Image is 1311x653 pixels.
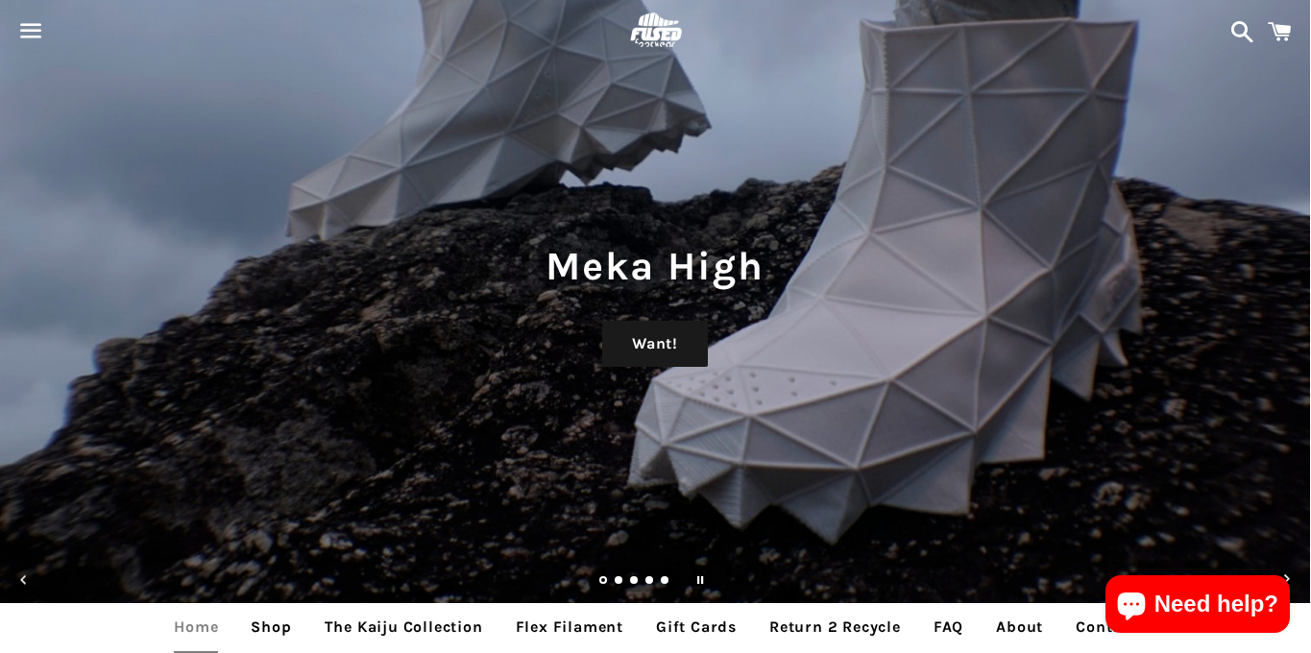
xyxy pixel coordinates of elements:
[919,603,978,651] a: FAQ
[615,577,624,587] a: Load slide 2
[1061,603,1152,651] a: Contact
[602,321,708,367] a: Want!
[982,603,1057,651] a: About
[755,603,915,651] a: Return 2 Recycle
[501,603,638,651] a: Flex Filament
[3,559,45,601] button: Previous slide
[645,577,655,587] a: Load slide 4
[642,603,751,651] a: Gift Cards
[1100,575,1296,638] inbox-online-store-chat: Shopify online store chat
[159,603,232,651] a: Home
[236,603,305,651] a: Shop
[679,559,721,601] button: Pause slideshow
[310,603,498,651] a: The Kaiju Collection
[599,577,609,587] a: Slide 1, current
[19,238,1291,294] h1: Meka High
[630,577,640,587] a: Load slide 3
[1266,559,1308,601] button: Next slide
[661,577,670,587] a: Load slide 5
